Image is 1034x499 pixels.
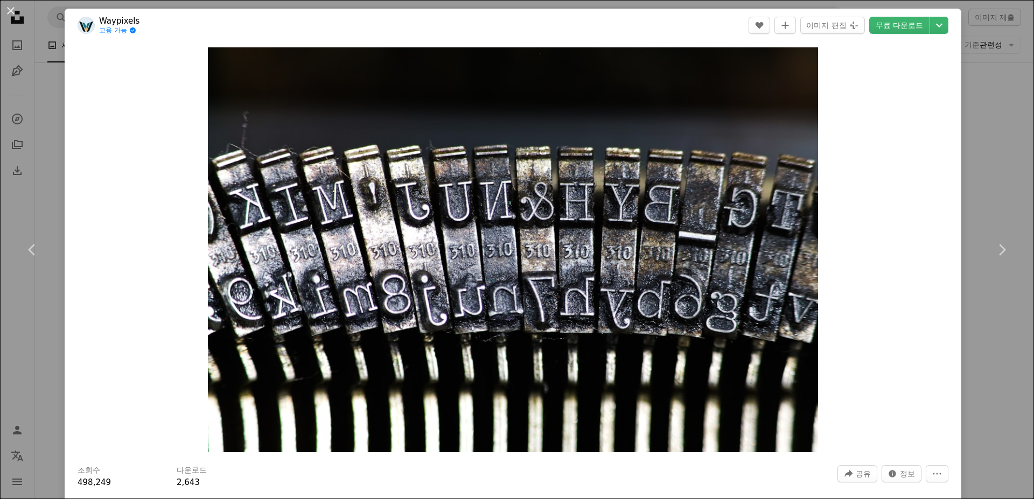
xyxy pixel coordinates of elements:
[926,465,948,482] button: 더 많은 작업
[78,477,111,487] span: 498,249
[900,466,915,482] span: 정보
[177,465,207,476] h3: 다운로드
[177,477,200,487] span: 2,643
[969,198,1034,301] a: 다음
[800,17,864,34] button: 이미지 편집
[99,16,139,26] a: Waypixels
[749,17,770,34] button: 좋아요
[837,465,877,482] button: 이 이미지 공유
[930,17,948,34] button: 다운로드 크기 선택
[208,47,819,452] img: 오래된 타자기의 클로즈업
[99,26,139,35] a: 고용 가능
[869,17,930,34] a: 무료 다운로드
[856,466,871,482] span: 공유
[78,465,100,476] h3: 조회수
[208,47,819,452] button: 이 이미지 확대
[774,17,796,34] button: 컬렉션에 추가
[882,465,921,482] button: 이 이미지 관련 통계
[78,17,95,34] img: Waypixels의 프로필로 이동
